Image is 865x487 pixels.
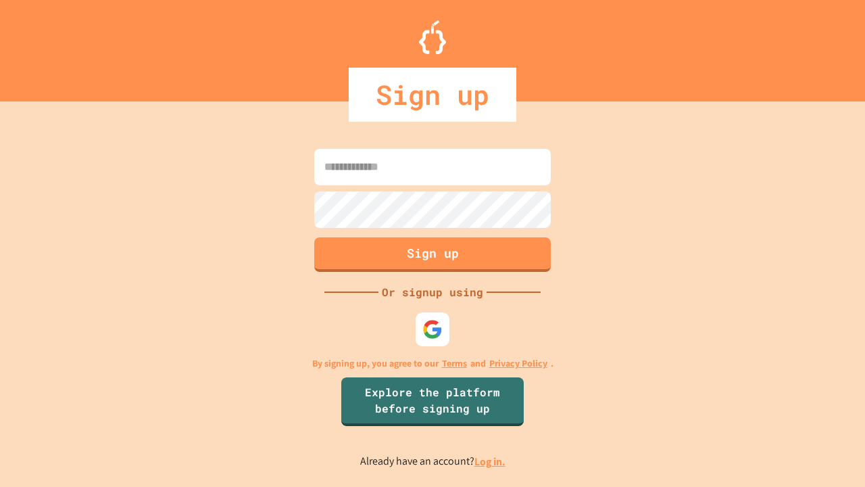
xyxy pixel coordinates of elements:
[314,237,551,272] button: Sign up
[378,284,487,300] div: Or signup using
[312,356,553,371] p: By signing up, you agree to our and .
[489,356,547,371] a: Privacy Policy
[349,68,516,122] div: Sign up
[419,20,446,54] img: Logo.svg
[442,356,467,371] a: Terms
[474,455,505,469] a: Log in.
[341,377,524,426] a: Explore the platform before signing up
[360,453,505,470] p: Already have an account?
[422,319,443,340] img: google-icon.svg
